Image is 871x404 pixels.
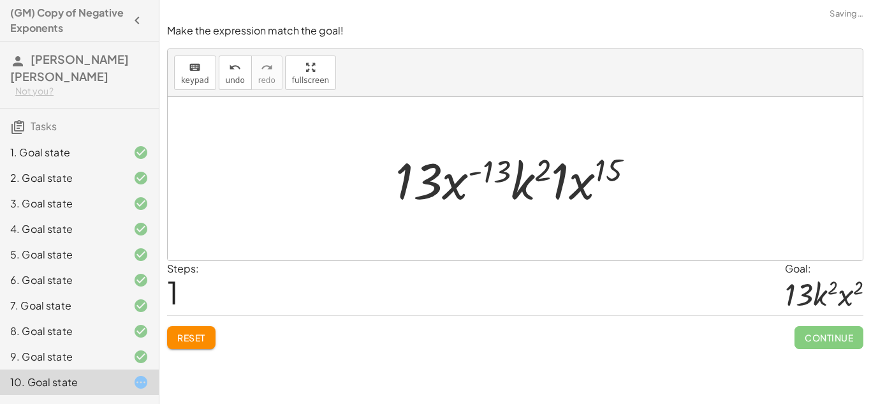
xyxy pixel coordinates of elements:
span: [PERSON_NAME] [PERSON_NAME] [10,52,129,84]
div: 9. Goal state [10,349,113,364]
i: Task finished and correct. [133,196,149,211]
span: fullscreen [292,76,329,85]
span: redo [258,76,275,85]
div: 3. Goal state [10,196,113,211]
button: undoundo [219,56,252,90]
span: keypad [181,76,209,85]
i: Task finished and correct. [133,170,149,186]
span: 1 [167,273,179,311]
div: Not you? [15,85,149,98]
div: 8. Goal state [10,324,113,339]
div: Goal: [785,261,863,276]
i: Task finished and correct. [133,349,149,364]
span: Saving… [830,8,863,20]
div: 2. Goal state [10,170,113,186]
i: Task finished and correct. [133,298,149,313]
span: Reset [177,332,205,343]
i: keyboard [189,60,201,75]
i: redo [261,60,273,75]
div: 6. Goal state [10,273,113,288]
h4: (GM) Copy of Negative Exponents [10,5,126,36]
i: Task finished and correct. [133,324,149,339]
button: fullscreen [285,56,336,90]
button: Reset [167,326,216,349]
span: Tasks [31,119,57,133]
i: undo [229,60,241,75]
i: Task started. [133,375,149,390]
div: 10. Goal state [10,375,113,390]
div: 7. Goal state [10,298,113,313]
button: redoredo [251,56,282,90]
i: Task finished and correct. [133,273,149,288]
i: Task finished and correct. [133,145,149,160]
div: 1. Goal state [10,145,113,160]
label: Steps: [167,262,199,275]
div: 5. Goal state [10,247,113,262]
i: Task finished and correct. [133,221,149,237]
p: Make the expression match the goal! [167,24,863,38]
div: 4. Goal state [10,221,113,237]
i: Task finished and correct. [133,247,149,262]
span: undo [226,76,245,85]
button: keyboardkeypad [174,56,216,90]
